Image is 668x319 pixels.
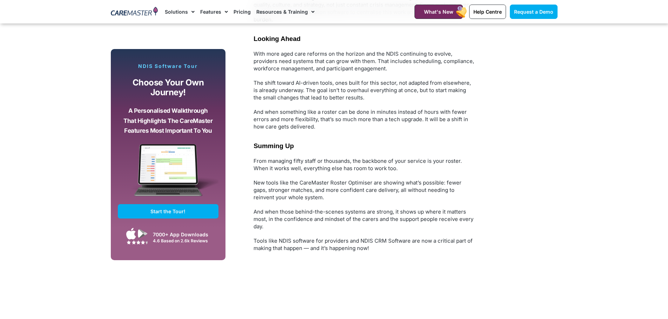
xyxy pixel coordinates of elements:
[123,78,214,98] p: Choose your own journey!
[153,238,215,243] div: 4.6 Based on 2.6k Reviews
[111,7,158,17] img: CareMaster Logo
[138,228,148,239] img: Google Play App Icon
[469,5,506,19] a: Help Centre
[254,108,474,130] p: And when something like a roster can be done in minutes instead of hours with fewer errors and mo...
[254,237,474,252] p: Tools like NDIS software for providers and NDIS CRM Software are now a critical part of making th...
[254,35,301,42] span: Looking Ahead
[510,5,558,19] a: Request a Demo
[118,204,219,219] a: Start the Tour!
[254,157,474,172] p: From managing fifty staff or thousands, the backbone of your service is your roster. When it work...
[514,9,553,15] span: Request a Demo
[150,208,185,214] span: Start the Tour!
[123,106,214,136] p: A personalised walkthrough that highlights the CareMaster features most important to you
[424,9,453,15] span: What's New
[254,208,474,230] p: And when those behind-the-scenes systems are strong, it shows up where it matters most, in the co...
[254,179,474,201] p: New tools like the CareMaster Roster Optimiser are showing what’s possible: fewer gaps, stronger ...
[254,142,294,150] span: Summing Up
[126,228,136,240] img: Apple App Store Icon
[254,50,474,72] p: With more aged care reforms on the horizon and the NDIS continuing to evolve, providers need syst...
[127,240,148,244] img: Google Play Store App Review Stars
[118,144,219,204] img: CareMaster Software Mockup on Screen
[118,63,219,69] p: NDIS Software Tour
[254,79,474,101] p: The shift toward AI-driven tools, ones built for this sector, not adapted from elsewhere, is alre...
[473,9,502,15] span: Help Centre
[153,231,215,238] div: 7000+ App Downloads
[414,5,463,19] a: What's New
